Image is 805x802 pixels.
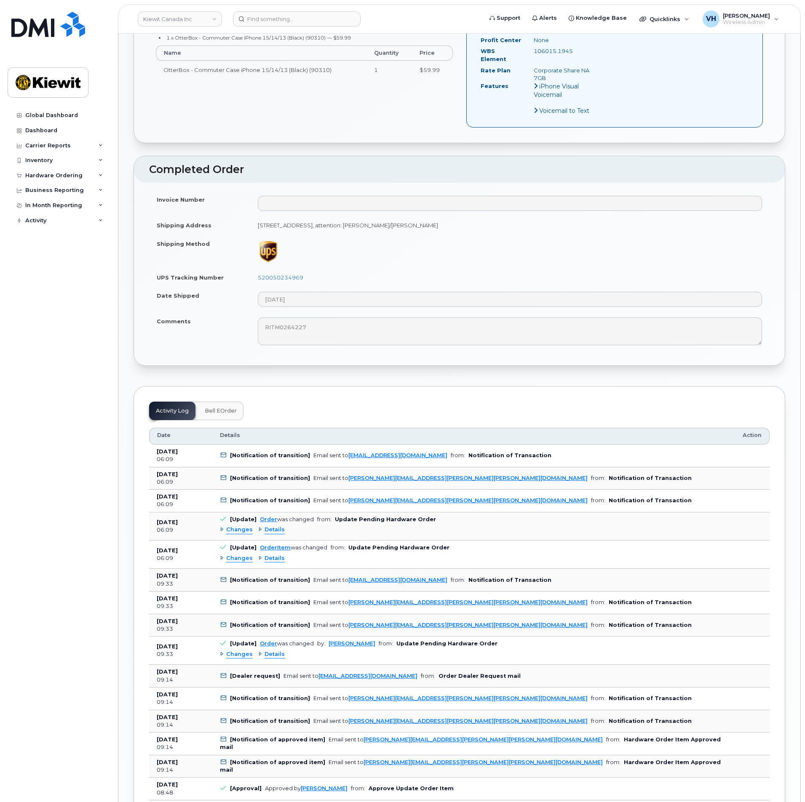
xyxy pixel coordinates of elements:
b: Notification of Transaction [468,452,551,458]
a: Knowledge Base [563,10,633,27]
label: Date Shipped [157,292,199,300]
div: 06:09 [157,501,205,508]
b: [Update] [230,516,257,522]
b: Update Pending Hardware Order [348,544,449,551]
span: from: [451,452,465,458]
a: Order [260,516,277,522]
div: 08:48 [157,789,205,797]
span: from: [591,718,605,724]
b: Hardware Order Item Approved mail [220,759,721,773]
span: from: [451,577,465,583]
th: Price [412,45,453,61]
b: [DATE] [157,471,178,477]
span: from: [591,695,605,701]
a: [PERSON_NAME] [301,785,348,791]
a: [EMAIL_ADDRESS][DOMAIN_NAME] [318,673,417,679]
a: Support [484,10,526,27]
div: Corporate Share NA 7GB [527,67,602,82]
b: [DATE] [157,448,178,455]
div: 09:33 [157,602,205,610]
td: $59.99 [412,61,453,79]
span: from: [591,475,605,481]
label: Features [481,82,508,90]
div: Email sent to [313,497,588,504]
div: 09:33 [157,650,205,658]
b: [DATE] [157,573,178,579]
div: Email sent to [313,475,588,481]
span: Wireless Admin [723,19,770,26]
span: from: [317,516,332,522]
b: [DATE] [157,759,178,765]
div: 106015.1945 [527,47,602,55]
label: Profit Center [481,36,521,44]
span: by: [317,640,325,647]
div: Email sent to [313,695,588,701]
a: [PERSON_NAME][EMAIL_ADDRESS][PERSON_NAME][PERSON_NAME][DOMAIN_NAME] [364,759,603,765]
a: [PERSON_NAME][EMAIL_ADDRESS][PERSON_NAME][PERSON_NAME][DOMAIN_NAME] [348,718,588,724]
b: [Approval] [230,785,262,791]
b: [Notification of transition] [230,718,310,724]
input: Find something... [233,11,361,27]
div: Email sent to [283,673,417,679]
b: Notification of Transaction [609,599,692,605]
a: [EMAIL_ADDRESS][DOMAIN_NAME] [348,577,447,583]
div: 09:14 [157,743,205,751]
div: 09:14 [157,698,205,706]
b: Notification of Transaction [609,497,692,504]
b: [Update] [230,544,257,551]
b: [DATE] [157,714,178,720]
div: 06:09 [157,478,205,486]
b: [Update] [230,640,257,647]
b: [DATE] [157,781,178,788]
div: 06:09 [157,456,205,463]
span: Changes [226,650,253,658]
div: 06:09 [157,554,205,562]
td: [STREET_ADDRESS], attention: [PERSON_NAME]/[PERSON_NAME] [250,216,770,234]
a: [PERSON_NAME][EMAIL_ADDRESS][PERSON_NAME][PERSON_NAME][DOMAIN_NAME] [348,475,588,481]
div: Approved by [265,785,348,791]
b: Notification of Transaction [468,577,551,583]
span: Changes [226,554,253,562]
span: from: [379,640,393,647]
th: Name [156,45,366,61]
b: [Notification of approved item] [230,759,325,765]
a: Kiewit Canada Inc [138,11,222,27]
b: [DATE] [157,691,178,698]
span: Changes [226,526,253,534]
span: Alerts [539,14,557,22]
td: 1 [366,61,412,79]
a: [PERSON_NAME][EMAIL_ADDRESS][PERSON_NAME][PERSON_NAME][DOMAIN_NAME] [348,695,588,701]
b: [DATE] [157,643,178,650]
span: Date [157,432,171,439]
a: [EMAIL_ADDRESS][DOMAIN_NAME] [348,452,447,458]
a: [PERSON_NAME] [329,640,375,647]
b: [Notification of transition] [230,695,310,701]
b: [Notification of approved item] [230,736,325,743]
div: Email sent to [329,759,603,765]
a: OrderItem [260,544,291,551]
b: Notification of Transaction [609,695,692,701]
div: 09:33 [157,625,205,633]
b: Order Dealer Request mail [439,673,521,679]
label: WBS Element [481,47,522,63]
b: [DATE] [157,595,178,602]
b: [Notification of transition] [230,497,310,504]
span: Voicemail to Text [539,107,589,115]
b: Update Pending Hardware Order [396,640,497,647]
div: Valerie Henderson [697,11,785,27]
div: Email sent to [313,599,588,605]
div: Email sent to [313,577,447,583]
label: Shipping Address [157,221,211,229]
span: from: [351,785,365,791]
span: from: [606,736,620,743]
div: 06:09 [157,526,205,534]
b: Notification of Transaction [609,622,692,628]
b: [Notification of transition] [230,577,310,583]
small: 1 x OtterBox - Commuter Case iPhone 15/14/13 (Black) (90310) — $59.99 [166,35,351,41]
img: ups-065b5a60214998095c38875261380b7f924ec8f6fe06ec167ae1927634933c50.png [258,240,279,263]
div: 09:33 [157,580,205,588]
span: from: [331,544,345,551]
span: [PERSON_NAME] [723,12,770,19]
span: from: [421,673,435,679]
span: from: [591,497,605,504]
